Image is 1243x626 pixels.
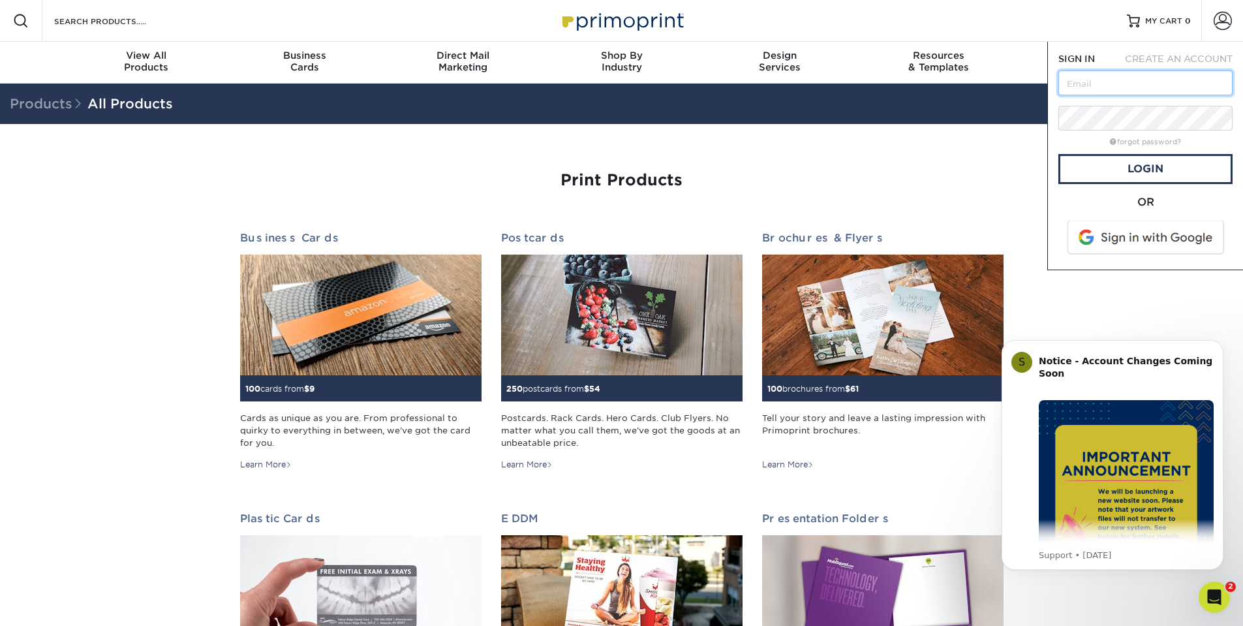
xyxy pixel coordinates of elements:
[506,384,600,394] small: postcards from
[859,50,1018,61] span: Resources
[225,50,384,73] div: Cards
[501,412,743,450] div: Postcards. Rack Cards. Hero Cards. Club Flyers. No matter what you call them, we've got the goods...
[501,512,743,525] h2: EDDM
[762,459,814,471] div: Learn More
[542,50,701,61] span: Shop By
[542,50,701,73] div: Industry
[3,586,111,621] iframe: Google Customer Reviews
[240,232,482,471] a: Business Cards 100cards from$9 Cards as unique as you are. From professional to quirky to everyth...
[859,42,1018,84] a: Resources& Templates
[1058,154,1233,184] a: Login
[701,50,859,73] div: Services
[1125,54,1233,64] span: CREATE AN ACCOUNT
[245,384,260,394] span: 100
[87,96,173,112] a: All Products
[67,50,226,73] div: Products
[1018,50,1176,61] span: Contact
[1185,16,1191,25] span: 0
[501,232,743,471] a: Postcards 250postcards from$54 Postcards. Rack Cards. Hero Cards. Club Flyers. No matter what you...
[67,50,226,61] span: View All
[240,412,482,450] div: Cards as unique as you are. From professional to quirky to everything in between, we've got the c...
[309,384,315,394] span: 9
[1225,582,1236,592] span: 2
[10,96,87,112] span: Products
[762,512,1004,525] h2: Presentation Folders
[245,384,315,394] small: cards from
[701,42,859,84] a: DesignServices
[850,384,859,394] span: 61
[762,255,1004,375] img: Brochures & Flyers
[506,384,523,394] span: 250
[557,7,687,35] img: Primoprint
[501,459,553,471] div: Learn More
[67,42,226,84] a: View AllProducts
[1058,195,1233,210] div: OR
[845,384,850,394] span: $
[304,384,309,394] span: $
[225,42,384,84] a: BusinessCards
[1145,16,1182,27] span: MY CART
[762,232,1004,244] h2: Brochures & Flyers
[1018,50,1176,73] div: & Support
[589,384,600,394] span: 54
[1058,54,1095,64] span: SIGN IN
[762,232,1004,471] a: Brochures & Flyers 100brochures from$61 Tell your story and leave a lasting impression with Primo...
[584,384,589,394] span: $
[859,50,1018,73] div: & Templates
[501,232,743,244] h2: Postcards
[1018,42,1176,84] a: Contact& Support
[1110,138,1181,146] a: forgot password?
[701,50,859,61] span: Design
[240,459,292,471] div: Learn More
[240,171,1004,190] h1: Print Products
[53,13,180,29] input: SEARCH PRODUCTS.....
[225,50,384,61] span: Business
[384,50,542,73] div: Marketing
[501,255,743,375] img: Postcards
[542,42,701,84] a: Shop ByIndustry
[767,384,782,394] span: 100
[1058,70,1233,95] input: Email
[384,42,542,84] a: Direct MailMarketing
[767,384,859,394] small: brochures from
[982,321,1243,591] iframe: Intercom notifications message
[1199,582,1230,613] iframe: Intercom live chat
[384,50,542,61] span: Direct Mail
[240,255,482,375] img: Business Cards
[240,512,482,525] h2: Plastic Cards
[762,412,1004,450] div: Tell your story and leave a lasting impression with Primoprint brochures.
[240,232,482,244] h2: Business Cards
